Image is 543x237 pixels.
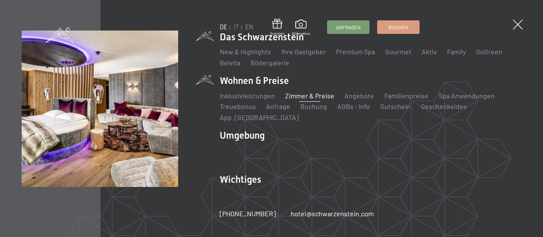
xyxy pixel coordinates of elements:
[220,59,241,67] a: Belvita
[292,31,310,36] span: Bildergalerie
[270,19,285,36] a: Gutschein
[447,47,466,56] a: Family
[380,102,411,110] a: Gutschein
[378,21,419,33] a: Buchen
[336,24,361,31] span: Anfragen
[300,102,327,110] a: Buchung
[251,59,289,67] a: Bildergalerie
[389,24,408,31] span: Buchen
[220,209,276,218] a: [PHONE_NUMBER]
[266,102,290,110] a: Anfrage
[220,102,256,110] a: Treuebonus
[337,102,370,110] a: AGBs - Info
[220,113,299,121] a: App. [GEOGRAPHIC_DATA]
[291,209,374,218] a: hotel@schwarzenstein.com
[336,47,375,56] a: Premium Spa
[439,92,495,100] a: Spa Anwendungen
[292,20,310,36] a: Bildergalerie
[385,47,411,56] a: Gourmet
[220,47,271,56] a: New & Highlights
[234,23,239,31] a: IT
[476,47,502,56] a: GoGreen
[220,23,227,31] a: DE
[245,23,253,31] a: EN
[220,209,276,217] span: [PHONE_NUMBER]
[285,92,334,100] a: Zimmer & Preise
[220,92,275,100] a: Inklusivleistungen
[384,92,428,100] a: Familienpreise
[270,31,285,36] span: Gutschein
[421,102,467,110] a: Geschenksidee
[344,92,374,100] a: Angebote
[422,47,437,56] a: Aktiv
[281,47,326,56] a: Ihre Gastgeber
[327,21,369,33] a: Anfragen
